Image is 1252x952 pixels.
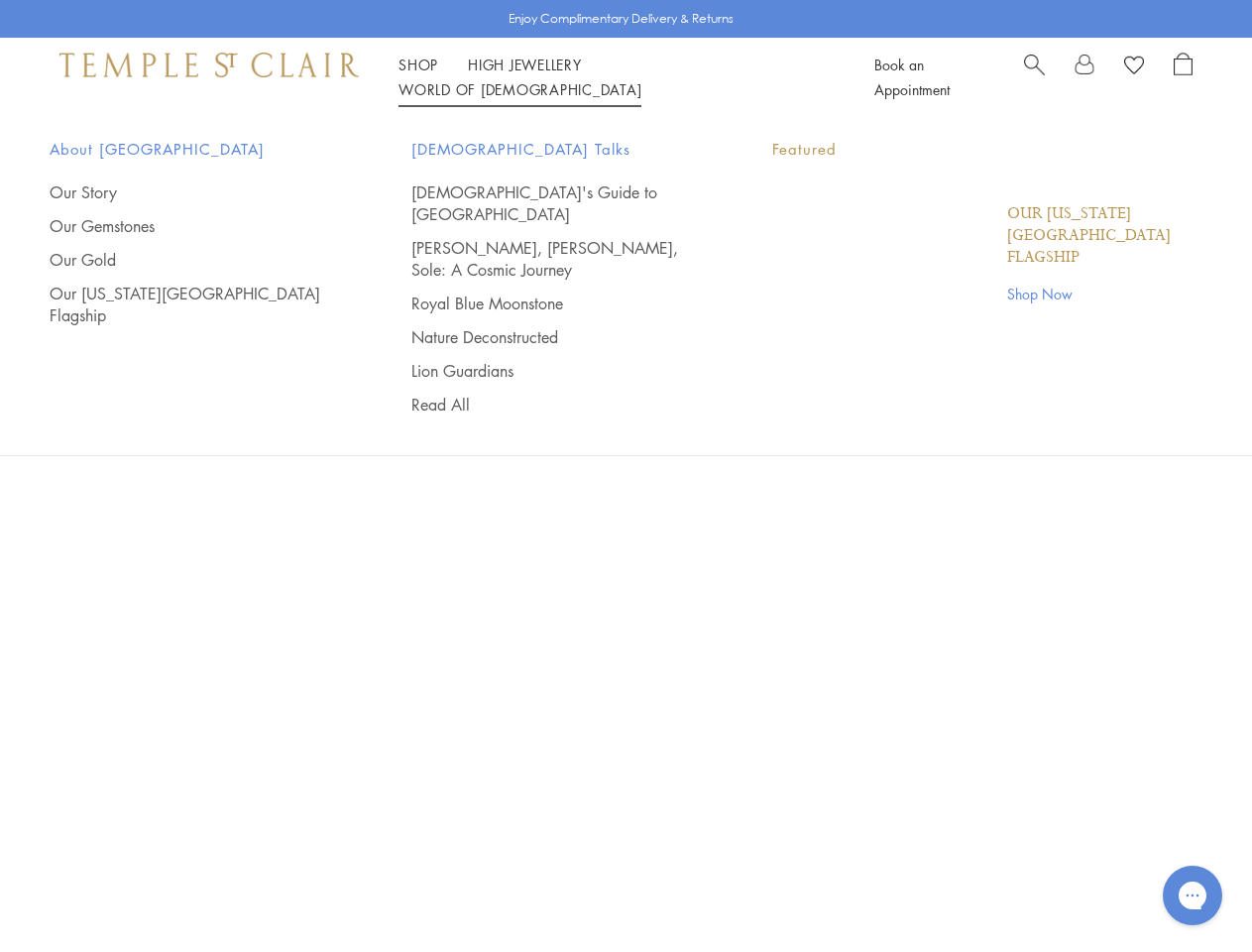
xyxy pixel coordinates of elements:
[50,137,332,162] span: About [GEOGRAPHIC_DATA]
[411,181,694,225] a: [DEMOGRAPHIC_DATA]'s Guide to [GEOGRAPHIC_DATA]
[50,249,332,271] a: Our Gold
[772,137,1202,162] p: Featured
[50,215,332,237] a: Our Gemstones
[398,55,438,74] a: ShopShop
[50,181,332,203] a: Our Story
[398,53,830,102] nav: Main navigation
[59,53,359,76] img: Temple St. Clair
[411,137,694,162] span: [DEMOGRAPHIC_DATA] Talks
[411,360,694,382] a: Lion Guardians
[411,394,694,416] a: Read All
[874,55,950,99] a: Book an Appointment
[398,79,641,99] a: World of [DEMOGRAPHIC_DATA]World of [DEMOGRAPHIC_DATA]
[1124,53,1144,82] a: View Wishlist
[1024,53,1045,102] a: Search
[411,326,694,348] a: Nature Deconstructed
[50,283,332,326] a: Our [US_STATE][GEOGRAPHIC_DATA] Flagship
[509,9,734,29] p: Enjoy Complimentary Delivery & Returns
[1174,53,1193,102] a: Open Shopping Bag
[1007,283,1202,304] a: Shop Now
[411,237,694,281] a: [PERSON_NAME], [PERSON_NAME], Sole: A Cosmic Journey
[411,293,694,314] a: Royal Blue Moonstone
[468,55,582,74] a: High JewelleryHigh Jewellery
[1007,203,1202,269] a: Our [US_STATE][GEOGRAPHIC_DATA] Flagship
[1153,859,1232,932] iframe: Gorgias live chat messenger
